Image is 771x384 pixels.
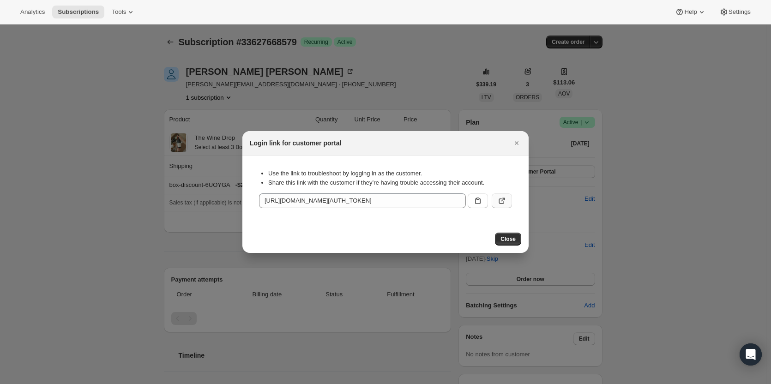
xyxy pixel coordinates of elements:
[58,8,99,16] span: Subscriptions
[740,343,762,366] div: Open Intercom Messenger
[268,169,512,178] li: Use the link to troubleshoot by logging in as the customer.
[250,138,341,148] h2: Login link for customer portal
[112,8,126,16] span: Tools
[684,8,697,16] span: Help
[714,6,756,18] button: Settings
[495,233,521,246] button: Close
[106,6,141,18] button: Tools
[15,6,50,18] button: Analytics
[500,235,516,243] span: Close
[510,137,523,150] button: Close
[52,6,104,18] button: Subscriptions
[268,178,512,187] li: Share this link with the customer if they’re having trouble accessing their account.
[729,8,751,16] span: Settings
[669,6,711,18] button: Help
[20,8,45,16] span: Analytics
